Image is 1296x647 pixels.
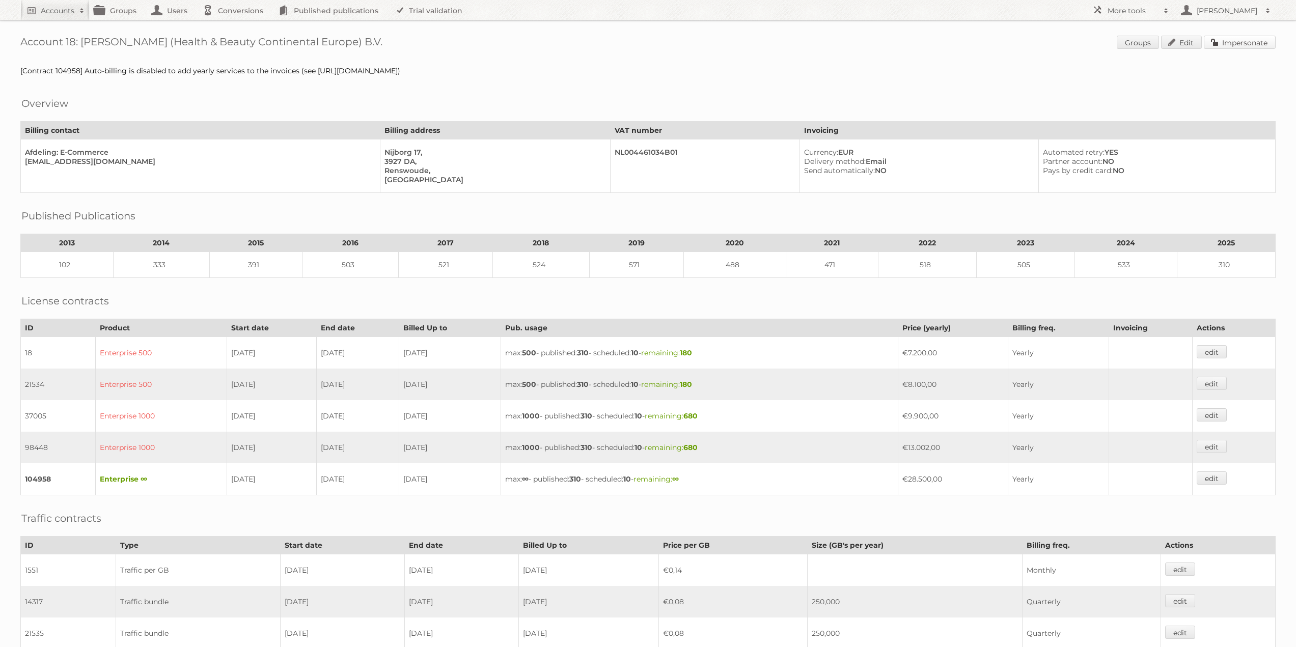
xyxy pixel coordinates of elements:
[404,586,518,617] td: [DATE]
[1109,319,1193,337] th: Invoicing
[25,157,372,166] div: [EMAIL_ADDRESS][DOMAIN_NAME]
[399,463,501,495] td: [DATE]
[380,122,610,139] th: Billing address
[804,157,866,166] span: Delivery method:
[227,463,316,495] td: [DATE]
[1161,36,1202,49] a: Edit
[96,400,227,432] td: Enterprise 1000
[21,586,116,617] td: 14317
[493,234,589,252] th: 2018
[569,474,581,484] strong: 310
[209,234,302,252] th: 2015
[1043,166,1113,175] span: Pays by credit card:
[1165,562,1195,576] a: edit
[21,432,96,463] td: 98448
[1008,319,1109,337] th: Billing freq.
[21,554,116,586] td: 1551
[21,369,96,400] td: 21534
[398,234,492,252] th: 2017
[878,252,977,278] td: 518
[21,463,96,495] td: 104958
[519,554,659,586] td: [DATE]
[898,369,1008,400] td: €8.100,00
[501,369,898,400] td: max: - published: - scheduled: -
[227,337,316,369] td: [DATE]
[659,586,807,617] td: €0,08
[1008,400,1109,432] td: Yearly
[1177,252,1275,278] td: 310
[581,411,592,420] strong: 310
[1197,345,1227,358] a: edit
[519,586,659,617] td: [DATE]
[281,586,404,617] td: [DATE]
[21,252,114,278] td: 102
[804,166,875,175] span: Send automatically:
[1008,337,1109,369] td: Yearly
[404,554,518,586] td: [DATE]
[610,139,799,193] td: NL004461034B01
[672,474,679,484] strong: ∞
[807,586,1022,617] td: 250,000
[302,234,398,252] th: 2016
[21,537,116,554] th: ID
[20,36,1276,51] h1: Account 18: [PERSON_NAME] (Health & Beauty Continental Europe) B.V.
[20,66,1276,75] div: [Contract 104958] Auto-billing is disabled to add yearly services to the invoices (see [URL][DOMA...
[680,348,692,357] strong: 180
[116,586,281,617] td: Traffic bundle
[680,380,692,389] strong: 180
[1075,252,1177,278] td: 533
[316,463,399,495] td: [DATE]
[898,432,1008,463] td: €13.002,00
[898,337,1008,369] td: €7.200,00
[116,554,281,586] td: Traffic per GB
[1117,36,1159,49] a: Groups
[493,252,589,278] td: 524
[384,157,602,166] div: 3927 DA,
[1075,234,1177,252] th: 2024
[804,166,1031,175] div: NO
[316,337,399,369] td: [DATE]
[1161,537,1276,554] th: Actions
[522,474,529,484] strong: ∞
[631,380,639,389] strong: 10
[227,432,316,463] td: [DATE]
[610,122,799,139] th: VAT number
[1165,626,1195,639] a: edit
[41,6,74,16] h2: Accounts
[1043,148,1267,157] div: YES
[316,432,399,463] td: [DATE]
[21,319,96,337] th: ID
[1008,432,1109,463] td: Yearly
[977,234,1075,252] th: 2023
[631,348,639,357] strong: 10
[641,348,692,357] span: remaining:
[227,319,316,337] th: Start date
[799,122,1275,139] th: Invoicing
[399,337,501,369] td: [DATE]
[96,432,227,463] td: Enterprise 1000
[1022,586,1161,617] td: Quarterly
[1043,166,1267,175] div: NO
[501,432,898,463] td: max: - published: - scheduled: -
[977,252,1075,278] td: 505
[25,148,372,157] div: Afdeling: E-Commerce
[519,537,659,554] th: Billed Up to
[281,554,404,586] td: [DATE]
[1197,471,1227,485] a: edit
[1022,537,1161,554] th: Billing freq.
[302,252,398,278] td: 503
[1193,319,1276,337] th: Actions
[807,537,1022,554] th: Size (GB's per year)
[398,252,492,278] td: 521
[96,463,227,495] td: Enterprise ∞
[1177,234,1275,252] th: 2025
[316,319,399,337] th: End date
[399,369,501,400] td: [DATE]
[786,252,878,278] td: 471
[683,234,786,252] th: 2020
[898,463,1008,495] td: €28.500,00
[113,234,209,252] th: 2014
[635,411,642,420] strong: 10
[21,234,114,252] th: 2013
[522,443,540,452] strong: 1000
